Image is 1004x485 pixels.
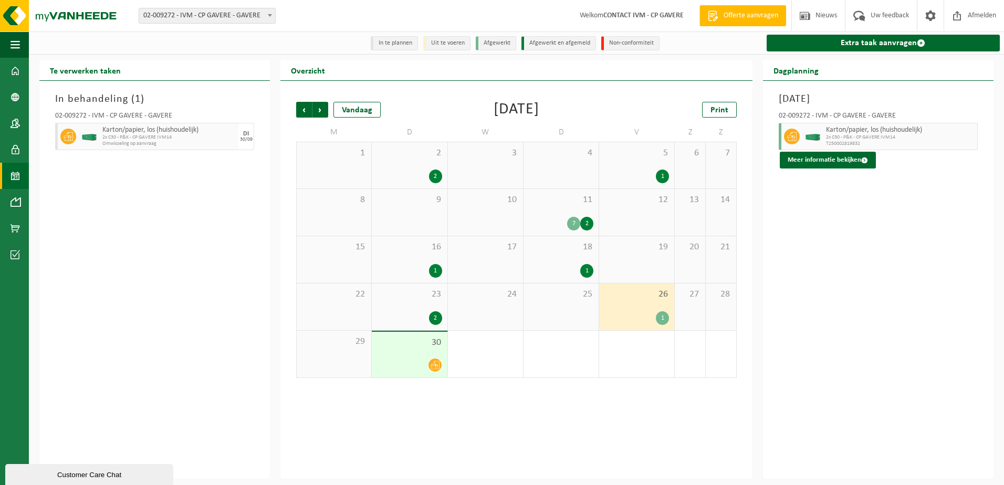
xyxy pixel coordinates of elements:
span: 9 [377,194,442,206]
span: 2x C30 - P&K - CP GAVERE IVM14 [102,134,236,141]
h3: In behandeling ( ) [55,91,254,107]
button: Meer informatie bekijken [780,152,876,168]
span: 20 [680,241,700,253]
a: Offerte aanvragen [699,5,786,26]
li: In te plannen [371,36,418,50]
span: T250002819832 [826,141,975,147]
span: Omwisseling op aanvraag [102,141,236,147]
div: 02-009272 - IVM - CP GAVERE - GAVERE [55,112,254,123]
li: Afgewerkt [476,36,516,50]
span: 13 [680,194,700,206]
div: 7 [567,217,580,230]
span: 29 [302,336,366,347]
span: 8 [302,194,366,206]
span: 11 [529,194,593,206]
span: 22 [302,289,366,300]
span: 30 [377,337,442,349]
div: 1 [656,311,669,325]
a: Extra taak aanvragen [767,35,1000,51]
div: 1 [656,170,669,183]
div: 2 [429,311,442,325]
span: Vorige [296,102,312,118]
span: 12 [604,194,669,206]
div: DI [243,131,249,137]
span: Print [710,106,728,114]
span: 16 [377,241,442,253]
h2: Dagplanning [763,60,829,80]
td: M [296,123,372,142]
div: 1 [580,264,593,278]
span: 14 [711,194,731,206]
span: 02-009272 - IVM - CP GAVERE - GAVERE [139,8,275,23]
span: 18 [529,241,593,253]
img: HK-XC-30-GN-00 [81,133,97,141]
td: D [524,123,599,142]
li: Uit te voeren [423,36,470,50]
span: 4 [529,147,593,159]
span: 6 [680,147,700,159]
div: 2 [429,170,442,183]
span: 27 [680,289,700,300]
span: Offerte aanvragen [721,10,781,21]
td: Z [706,123,737,142]
span: 19 [604,241,669,253]
div: [DATE] [494,102,539,118]
span: 1 [135,94,141,104]
span: 21 [711,241,731,253]
span: 7 [711,147,731,159]
span: 26 [604,289,669,300]
li: Afgewerkt en afgemeld [521,36,596,50]
div: 02-009272 - IVM - CP GAVERE - GAVERE [779,112,978,123]
span: 23 [377,289,442,300]
td: D [372,123,447,142]
div: 1 [429,264,442,278]
div: Vandaag [333,102,381,118]
img: HK-XC-30-GN-00 [805,133,821,141]
span: 3 [453,147,518,159]
strong: CONTACT IVM - CP GAVERE [603,12,684,19]
span: 15 [302,241,366,253]
span: 5 [604,147,669,159]
div: 30/09 [240,137,253,142]
div: 2 [580,217,593,230]
span: 25 [529,289,593,300]
h2: Te verwerken taken [39,60,131,80]
h2: Overzicht [280,60,336,80]
span: Karton/papier, los (huishoudelijk) [102,126,236,134]
iframe: chat widget [5,462,175,485]
h3: [DATE] [779,91,978,107]
span: Volgende [312,102,328,118]
td: V [599,123,675,142]
span: 2x C30 - P&K - CP GAVERE IVM14 [826,134,975,141]
a: Print [702,102,737,118]
td: W [448,123,524,142]
span: 24 [453,289,518,300]
span: 28 [711,289,731,300]
span: Karton/papier, los (huishoudelijk) [826,126,975,134]
span: 02-009272 - IVM - CP GAVERE - GAVERE [139,8,276,24]
span: 1 [302,147,366,159]
td: Z [675,123,706,142]
span: 2 [377,147,442,159]
li: Non-conformiteit [601,36,660,50]
span: 17 [453,241,518,253]
span: 10 [453,194,518,206]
